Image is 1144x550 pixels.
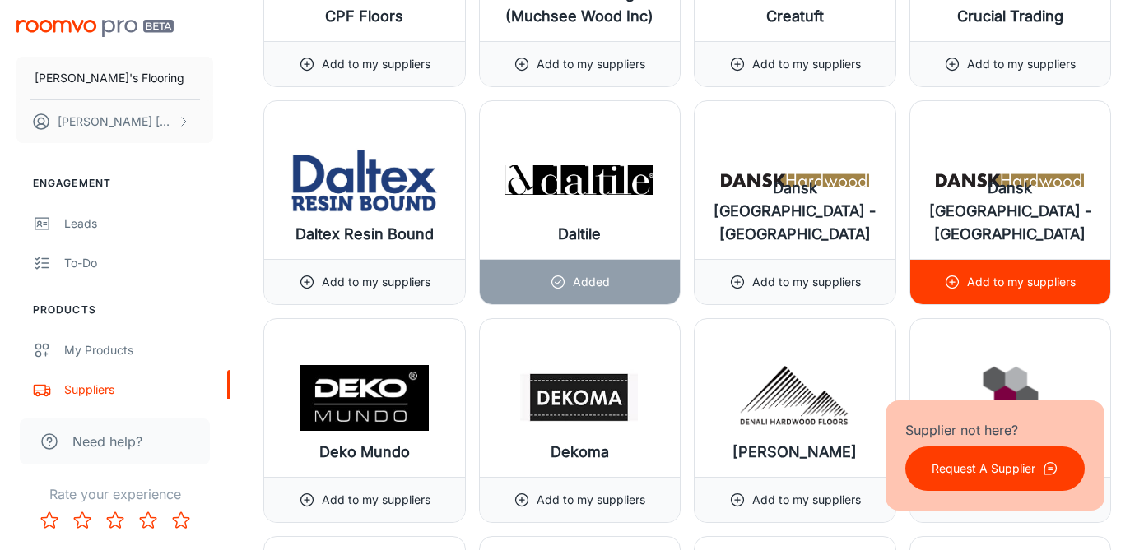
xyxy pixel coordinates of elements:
[322,491,430,509] p: Add to my suppliers
[558,223,601,246] h6: Daltile
[721,147,869,213] img: Dansk Hardwood - Canada
[325,5,403,28] h6: CPF Floors
[967,55,1076,73] p: Add to my suppliers
[537,55,645,73] p: Add to my suppliers
[708,177,882,246] h6: Dansk [GEOGRAPHIC_DATA] - [GEOGRAPHIC_DATA]
[537,491,645,509] p: Add to my suppliers
[752,491,861,509] p: Add to my suppliers
[905,446,1085,491] button: Request A Supplier
[936,147,1084,213] img: Dansk Hardwood - USA
[957,5,1063,28] h6: Crucial Trading
[64,381,213,399] div: Suppliers
[551,441,609,464] h6: Dekoma
[505,365,653,431] img: Dekoma
[932,460,1035,478] p: Request A Supplier
[165,504,198,537] button: Rate 5 star
[291,365,439,431] img: Deko Mundo
[319,441,410,464] h6: Deko Mundo
[72,432,142,451] span: Need help?
[721,365,869,431] img: Denali Hardwood
[58,113,174,131] p: [PERSON_NAME] [PERSON_NAME]
[99,504,132,537] button: Rate 3 star
[905,420,1085,440] p: Supplier not here?
[64,341,213,359] div: My Products
[33,504,66,537] button: Rate 1 star
[505,147,653,213] img: Daltile
[936,365,1084,431] img: Designer Stone Solutions
[752,273,861,291] p: Add to my suppliers
[66,504,99,537] button: Rate 2 star
[16,100,213,143] button: [PERSON_NAME] [PERSON_NAME]
[322,273,430,291] p: Add to my suppliers
[752,55,861,73] p: Add to my suppliers
[967,273,1076,291] p: Add to my suppliers
[295,223,434,246] h6: Daltex Resin Bound
[322,55,430,73] p: Add to my suppliers
[766,5,824,28] h6: Creatuft
[64,215,213,233] div: Leads
[35,69,184,87] p: [PERSON_NAME]'s Flooring
[923,177,1098,246] h6: Dansk [GEOGRAPHIC_DATA] - [GEOGRAPHIC_DATA]
[16,20,174,37] img: Roomvo PRO Beta
[132,504,165,537] button: Rate 4 star
[13,484,216,504] p: Rate your experience
[16,57,213,99] button: [PERSON_NAME]'s Flooring
[64,254,213,272] div: To-do
[291,147,439,213] img: Daltex Resin Bound
[573,273,610,291] p: Added
[732,441,857,464] h6: [PERSON_NAME]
